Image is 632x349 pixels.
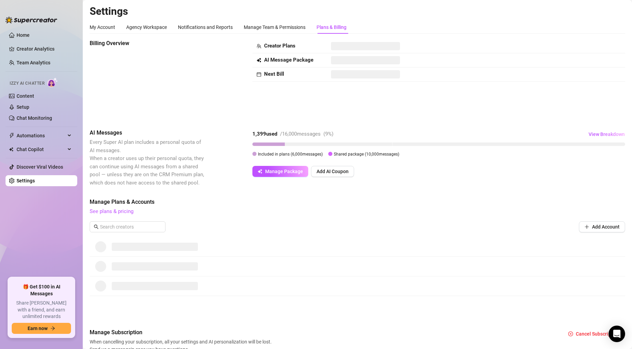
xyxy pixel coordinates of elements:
[589,131,625,137] span: View Breakdown
[257,44,261,49] span: team
[90,129,205,137] span: AI Messages
[94,224,99,229] span: search
[252,131,277,137] strong: 1,399 used
[280,131,321,137] span: / 16,000 messages
[592,224,620,230] span: Add Account
[264,71,284,77] strong: Next Bill
[588,129,625,140] button: View Breakdown
[17,93,34,99] a: Content
[12,284,71,297] span: 🎁 Get $100 in AI Messages
[17,32,30,38] a: Home
[17,178,35,183] a: Settings
[568,331,573,336] span: close-circle
[126,23,167,31] div: Agency Workspace
[17,115,52,121] a: Chat Monitoring
[90,139,204,186] span: Every Super AI plan includes a personal quota of AI messages. When a creator uses up their person...
[334,152,399,157] span: Shared package ( 10,000 messages)
[17,104,29,110] a: Setup
[17,60,50,65] a: Team Analytics
[264,57,313,63] strong: AI Message Package
[323,131,333,137] span: ( 9 %)
[563,328,625,339] button: Cancel Subscription
[264,43,295,49] strong: Creator Plans
[100,223,156,231] input: Search creators
[9,133,14,138] span: thunderbolt
[265,169,303,174] span: Manage Package
[17,144,66,155] span: Chat Copilot
[28,326,48,331] span: Earn now
[258,152,323,157] span: Included in plans ( 6,000 messages)
[579,221,625,232] button: Add Account
[12,323,71,334] button: Earn nowarrow-right
[12,300,71,320] span: Share [PERSON_NAME] with a friend, and earn unlimited rewards
[90,198,625,206] span: Manage Plans & Accounts
[17,164,63,170] a: Discover Viral Videos
[90,39,205,47] span: Billing Overview
[6,17,57,23] img: logo-BBDzfeDw.svg
[609,326,625,342] div: Open Intercom Messenger
[90,208,133,214] a: See plans & pricing
[50,326,55,331] span: arrow-right
[9,147,13,152] img: Chat Copilot
[252,166,308,177] button: Manage Package
[90,5,625,18] h2: Settings
[311,166,354,177] button: Add AI Coupon
[576,331,620,337] span: Cancel Subscription
[257,72,261,77] span: calendar
[244,23,305,31] div: Manage Team & Permissions
[584,224,589,229] span: plus
[317,169,349,174] span: Add AI Coupon
[178,23,233,31] div: Notifications and Reports
[90,23,115,31] div: My Account
[17,130,66,141] span: Automations
[47,77,58,87] img: AI Chatter
[90,328,274,337] span: Manage Subscription
[17,43,72,54] a: Creator Analytics
[10,80,44,87] span: Izzy AI Chatter
[317,23,347,31] div: Plans & Billing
